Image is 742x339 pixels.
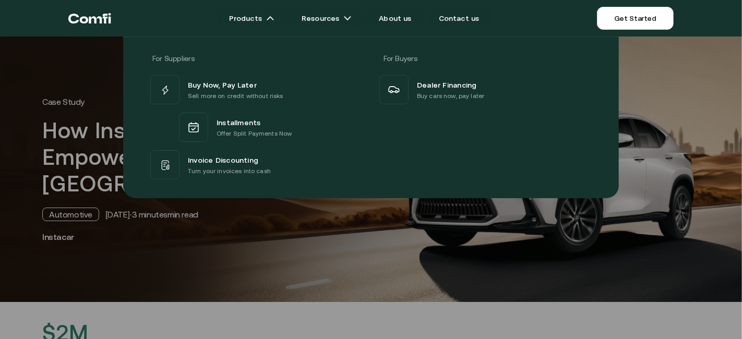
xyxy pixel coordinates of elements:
[384,54,417,63] span: For Buyers
[152,54,194,63] span: For Suppliers
[366,8,424,29] a: About us
[266,14,274,22] img: arrow icons
[417,91,484,101] p: Buy cars now, pay later
[377,73,594,106] a: Dealer FinancingBuy cars now, pay later
[217,128,292,139] p: Offer Split Payments Now
[188,91,283,101] p: Sell more on credit without risks
[289,8,364,29] a: Resourcesarrow icons
[68,3,111,34] a: Return to the top of the Comfi home page
[188,78,257,91] span: Buy Now, Pay Later
[217,8,287,29] a: Productsarrow icons
[343,14,352,22] img: arrow icons
[426,8,492,29] a: Contact us
[417,78,477,91] span: Dealer Financing
[597,7,674,30] a: Get Started
[148,73,365,106] a: Buy Now, Pay LaterSell more on credit without risks
[217,116,261,128] span: Installments
[188,153,258,166] span: Invoice Discounting
[148,148,365,181] a: Invoice DiscountingTurn your invoices into cash
[148,106,365,148] a: InstallmentsOffer Split Payments Now
[188,166,271,176] p: Turn your invoices into cash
